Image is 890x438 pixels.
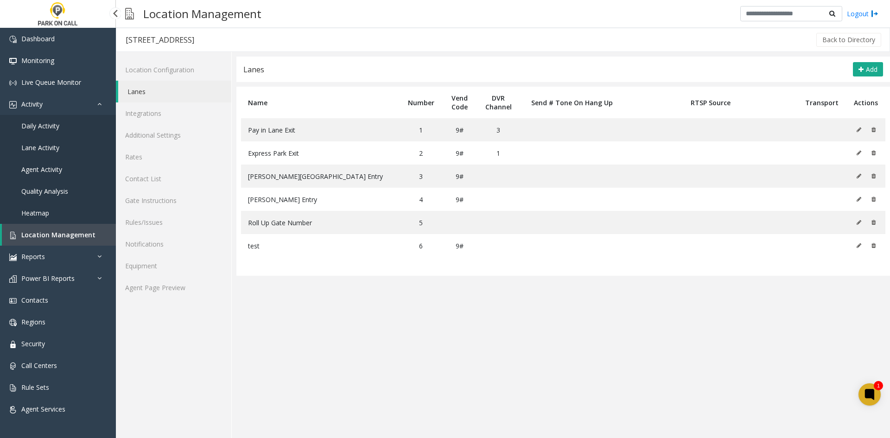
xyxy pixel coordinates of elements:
td: 9# [442,141,477,165]
span: Roll Up Gate Number [248,218,312,227]
div: Lanes [243,63,264,76]
span: Agent Services [21,405,65,413]
img: 'icon' [9,341,17,348]
th: Transport [797,87,847,118]
td: 4 [400,188,442,211]
td: 6 [400,234,442,257]
span: Agent Activity [21,165,62,174]
td: 3 [477,118,520,141]
button: Add [853,62,883,77]
span: Express Park Exit [248,149,299,158]
span: Live Queue Monitor [21,78,81,87]
span: Power BI Reports [21,274,75,283]
a: Contact List [116,168,231,190]
span: Lane Activity [21,143,59,152]
span: Contacts [21,296,48,305]
img: 'icon' [9,384,17,392]
td: 3 [400,165,442,188]
img: logout [871,9,878,19]
th: Vend Code [442,87,477,118]
span: Add [866,65,877,74]
td: 9# [442,118,477,141]
span: [PERSON_NAME][GEOGRAPHIC_DATA] Entry [248,172,383,181]
button: Back to Directory [816,33,881,47]
a: Additional Settings [116,124,231,146]
span: Location Management [21,230,95,239]
th: RTSP Source [624,87,797,118]
th: Send # Tone On Hang Up [520,87,623,118]
span: Activity [21,100,43,108]
td: 1 [477,141,520,165]
td: 9# [442,165,477,188]
a: Location Configuration [116,59,231,81]
span: Daily Activity [21,121,59,130]
img: 'icon' [9,254,17,261]
a: Gate Instructions [116,190,231,211]
span: Dashboard [21,34,55,43]
th: Number [400,87,442,118]
h3: Location Management [139,2,266,25]
img: 'icon' [9,101,17,108]
img: 'icon' [9,275,17,283]
td: 5 [400,211,442,234]
td: 2 [400,141,442,165]
th: DVR Channel [477,87,520,118]
span: Regions [21,317,45,326]
img: 'icon' [9,79,17,87]
img: 'icon' [9,406,17,413]
a: Equipment [116,255,231,277]
a: Location Management [2,224,116,246]
span: Quality Analysis [21,187,68,196]
a: Integrations [116,102,231,124]
span: test [248,241,260,250]
td: 9# [442,234,477,257]
img: 'icon' [9,362,17,370]
td: 1 [400,118,442,141]
span: Security [21,339,45,348]
a: Lanes [118,81,231,102]
span: Heatmap [21,209,49,217]
th: Name [241,87,400,118]
img: 'icon' [9,57,17,65]
span: Reports [21,252,45,261]
span: Pay in Lane Exit [248,126,295,134]
img: 'icon' [9,232,17,239]
td: 9# [442,188,477,211]
span: Monitoring [21,56,54,65]
a: Agent Page Preview [116,277,231,298]
a: Rates [116,146,231,168]
img: 'icon' [9,297,17,305]
div: [STREET_ADDRESS] [126,34,194,46]
img: 'icon' [9,319,17,326]
span: [PERSON_NAME] Entry [248,195,317,204]
a: Notifications [116,233,231,255]
img: pageIcon [125,2,134,25]
div: 1 [874,381,883,390]
a: Rules/Issues [116,211,231,233]
span: Rule Sets [21,383,49,392]
th: Actions [847,87,885,118]
img: 'icon' [9,36,17,43]
span: Call Centers [21,361,57,370]
a: Logout [847,9,878,19]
